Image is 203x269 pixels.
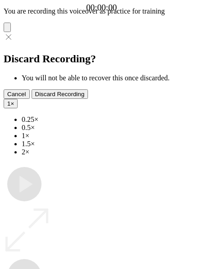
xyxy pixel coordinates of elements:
h2: Discard Recording? [4,53,199,65]
li: 0.25× [22,116,199,124]
li: 2× [22,148,199,156]
button: Discard Recording [32,89,88,99]
li: 1.5× [22,140,199,148]
button: 1× [4,99,18,108]
span: 1 [7,100,10,107]
li: 1× [22,132,199,140]
a: 00:00:00 [86,3,117,13]
p: You are recording this voiceover as practice for training [4,7,199,15]
li: You will not be able to recover this once discarded. [22,74,199,82]
li: 0.5× [22,124,199,132]
button: Cancel [4,89,30,99]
